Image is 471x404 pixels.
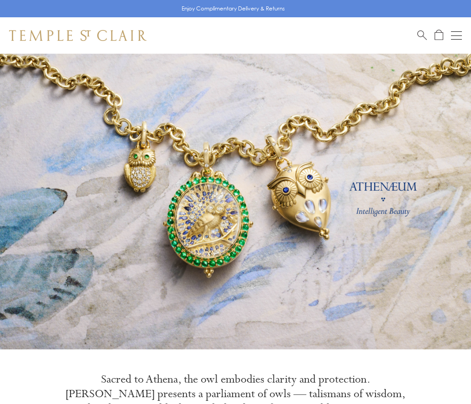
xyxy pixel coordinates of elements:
img: Temple St. Clair [9,30,147,41]
a: Search [417,30,427,41]
p: Enjoy Complimentary Delivery & Returns [182,4,285,13]
a: Open Shopping Bag [435,30,443,41]
button: Open navigation [451,30,462,41]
